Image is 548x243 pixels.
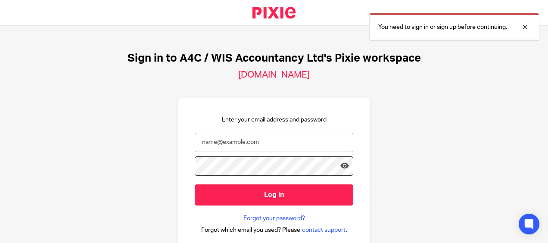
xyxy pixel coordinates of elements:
div: . [201,225,347,235]
a: Forgot your password? [243,214,305,223]
span: contact support [302,226,346,234]
span: Forgot which email you used? Please [201,226,300,234]
p: You need to sign in or sign up before continuing. [378,23,507,31]
h1: Sign in to A4C / WIS Accountancy Ltd's Pixie workspace [128,52,421,65]
p: Enter your email address and password [222,115,327,124]
h2: [DOMAIN_NAME] [238,69,310,81]
input: name@example.com [195,133,353,152]
input: Log in [195,184,353,206]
